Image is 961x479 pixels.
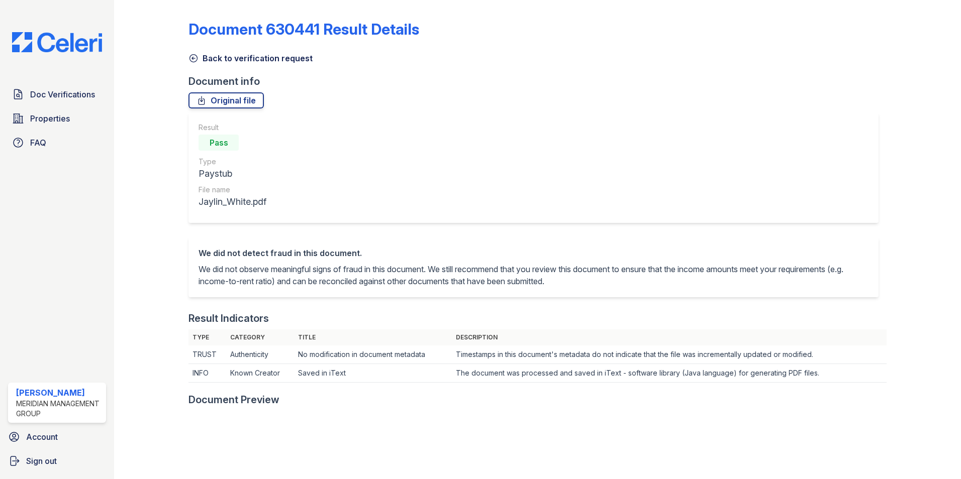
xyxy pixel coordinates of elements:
div: Jaylin_White.pdf [199,195,266,209]
span: Account [26,431,58,443]
p: We did not observe meaningful signs of fraud in this document. We still recommend that you review... [199,263,869,287]
img: CE_Logo_Blue-a8612792a0a2168367f1c8372b55b34899dd931a85d93a1a3d3e32e68fde9ad4.png [4,32,110,52]
a: Account [4,427,110,447]
iframe: chat widget [919,439,951,469]
span: Properties [30,112,70,125]
td: INFO [188,364,226,383]
td: Known Creator [226,364,294,383]
div: Meridian Management Group [16,399,102,419]
div: [PERSON_NAME] [16,387,102,399]
td: Saved in iText [294,364,452,383]
div: File name [199,185,266,195]
div: Result [199,123,266,133]
div: Document Preview [188,393,279,407]
th: Description [452,329,887,345]
a: FAQ [8,133,106,153]
td: The document was processed and saved in iText - software library (Java language) for generating P... [452,364,887,383]
div: Paystub [199,167,266,181]
span: Doc Verifications [30,88,95,100]
td: No modification in document metadata [294,345,452,364]
td: TRUST [188,345,226,364]
div: Document info [188,74,887,88]
span: Sign out [26,455,57,467]
a: Properties [8,108,106,129]
th: Category [226,329,294,345]
a: Back to verification request [188,52,313,64]
span: FAQ [30,137,46,149]
th: Title [294,329,452,345]
div: Type [199,157,266,167]
td: Timestamps in this document's metadata do not indicate that the file was incrementally updated or... [452,345,887,364]
div: We did not detect fraud in this document. [199,247,869,259]
a: Original file [188,92,264,108]
a: Sign out [4,451,110,471]
td: Authenticity [226,345,294,364]
a: Document 630441 Result Details [188,20,419,38]
a: Doc Verifications [8,84,106,104]
div: Result Indicators [188,311,269,325]
th: Type [188,329,226,345]
div: Pass [199,135,239,151]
